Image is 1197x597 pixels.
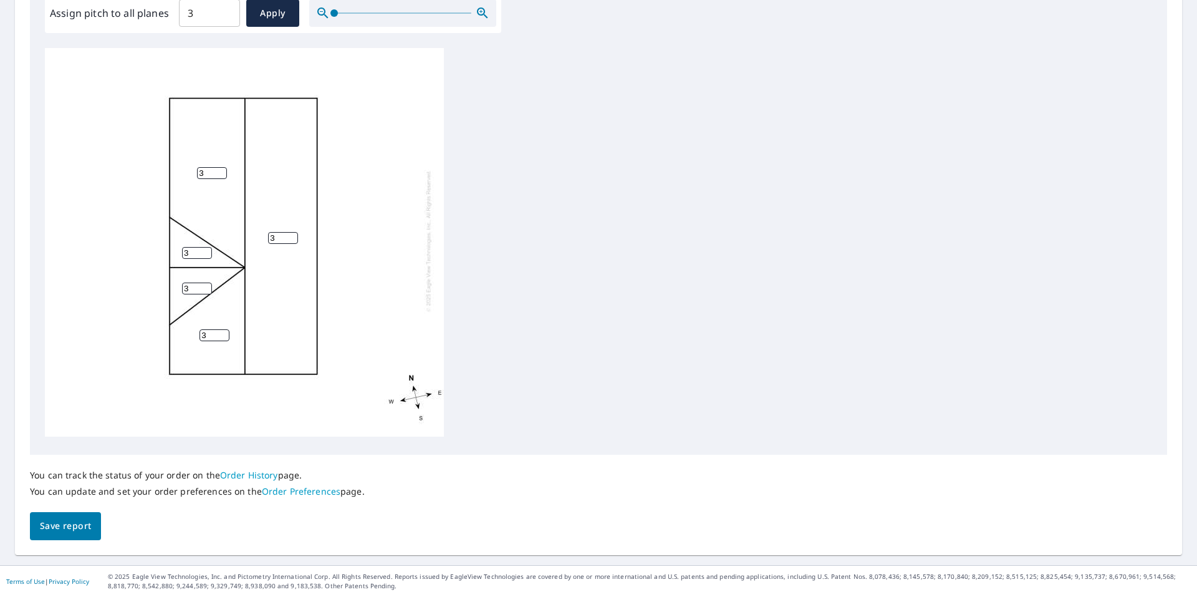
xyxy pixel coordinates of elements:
[40,518,91,534] span: Save report
[108,572,1191,591] p: © 2025 Eagle View Technologies, Inc. and Pictometry International Corp. All Rights Reserved. Repo...
[256,6,289,21] span: Apply
[30,470,365,481] p: You can track the status of your order on the page.
[6,577,45,586] a: Terms of Use
[50,6,169,21] label: Assign pitch to all planes
[6,578,89,585] p: |
[262,485,340,497] a: Order Preferences
[30,486,365,497] p: You can update and set your order preferences on the page.
[220,469,278,481] a: Order History
[30,512,101,540] button: Save report
[49,577,89,586] a: Privacy Policy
